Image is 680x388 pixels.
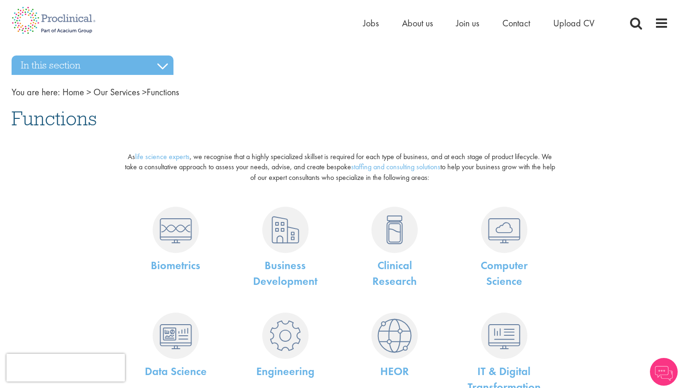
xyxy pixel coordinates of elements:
[237,313,333,359] a: Engineering
[135,152,190,161] a: life science experts
[347,313,443,359] a: HEOR
[12,86,60,98] span: You are here:
[371,313,418,359] img: HEOR
[142,86,147,98] span: >
[481,207,527,253] img: Computer Science
[481,258,528,288] a: ComputerScience
[12,55,173,75] h3: In this section
[380,364,409,378] a: HEOR
[456,17,479,29] a: Join us
[62,86,179,98] span: Functions
[153,313,199,359] img: Data Science
[237,207,333,253] a: Business Development
[371,207,418,253] img: Clinical Research
[457,313,552,359] a: IT
[151,258,200,272] a: Biometrics
[153,207,199,253] img: Biometrics
[502,17,530,29] a: Contact
[481,313,527,359] img: IT
[124,152,557,184] p: As , we recognise that a highly specialized skillset is required for each type of business, and a...
[457,207,552,253] a: Computer Science
[262,207,309,253] img: Business Development
[128,207,224,253] a: Biometrics
[253,258,317,288] a: BusinessDevelopment
[12,106,97,131] span: Functions
[6,354,125,382] iframe: reCAPTCHA
[87,86,91,98] span: >
[145,364,207,378] a: Data Science
[553,17,594,29] a: Upload CV
[347,207,443,253] a: Clinical Research
[62,86,84,98] a: breadcrumb link to Home
[256,364,315,378] a: Engineering
[93,86,140,98] a: breadcrumb link to Our Services
[128,313,224,359] a: Data Science
[650,358,678,386] img: Chatbot
[372,258,417,288] a: ClinicalResearch
[363,17,379,29] a: Jobs
[262,313,309,359] img: Engineering
[351,162,440,172] a: staffing and consulting solutions
[402,17,433,29] a: About us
